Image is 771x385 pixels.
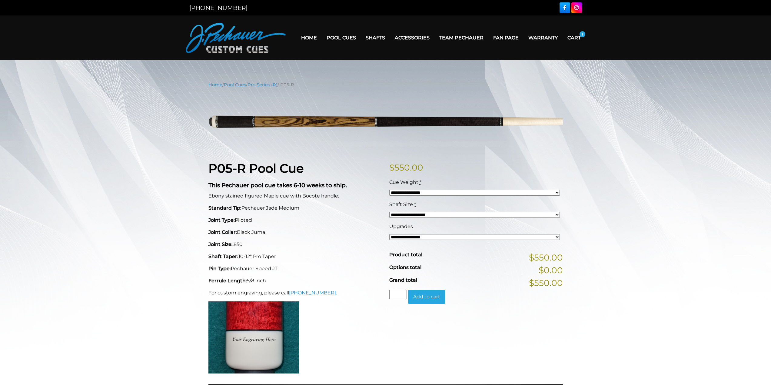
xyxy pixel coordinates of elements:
[434,30,488,45] a: Team Pechauer
[208,229,382,236] p: Black Juma
[186,23,286,53] img: Pechauer Custom Cues
[322,30,361,45] a: Pool Cues
[390,30,434,45] a: Accessories
[361,30,390,45] a: Shafts
[208,254,238,259] strong: Shaft Taper:
[208,289,382,297] p: For custom engraving, please call
[389,162,423,173] bdi: 550.00
[289,290,337,296] a: [PHONE_NUMBER].
[208,217,235,223] strong: Joint Type:
[208,229,237,235] strong: Joint Collar:
[208,192,382,200] p: Ebony stained figured Maple cue with Bocote handle.
[389,290,407,299] input: Product quantity
[224,82,246,88] a: Pool Cues
[389,264,421,270] span: Options total
[208,278,247,284] strong: Ferrule Length:
[488,30,523,45] a: Fan Page
[208,241,233,247] strong: Joint Size:
[208,266,231,271] strong: Pin Type:
[389,179,418,185] span: Cue Weight
[389,277,417,283] span: Grand total
[208,277,382,284] p: 5/8 inch
[563,30,586,45] a: Cart
[389,224,413,229] span: Upgrades
[208,93,563,152] img: P05-N.png
[208,241,382,248] p: .850
[389,252,422,257] span: Product total
[208,253,382,260] p: 10-12" Pro Taper
[208,265,382,272] p: Pechauer Speed JT
[529,251,563,264] span: $550.00
[296,30,322,45] a: Home
[248,82,277,88] a: Pro Series (R)
[389,201,413,207] span: Shaft Size
[208,182,347,189] strong: This Pechauer pool cue takes 6-10 weeks to ship.
[208,161,304,176] strong: P05-R Pool Cue
[208,205,241,211] strong: Standard Tip:
[420,179,421,185] abbr: required
[208,204,382,212] p: Pechauer Jade Medium
[539,264,563,277] span: $0.00
[208,217,382,224] p: Piloted
[414,201,416,207] abbr: required
[529,277,563,289] span: $550.00
[408,290,445,304] button: Add to cart
[208,82,222,88] a: Home
[523,30,563,45] a: Warranty
[389,162,394,173] span: $
[189,4,248,12] a: [PHONE_NUMBER]
[208,81,563,88] nav: Breadcrumb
